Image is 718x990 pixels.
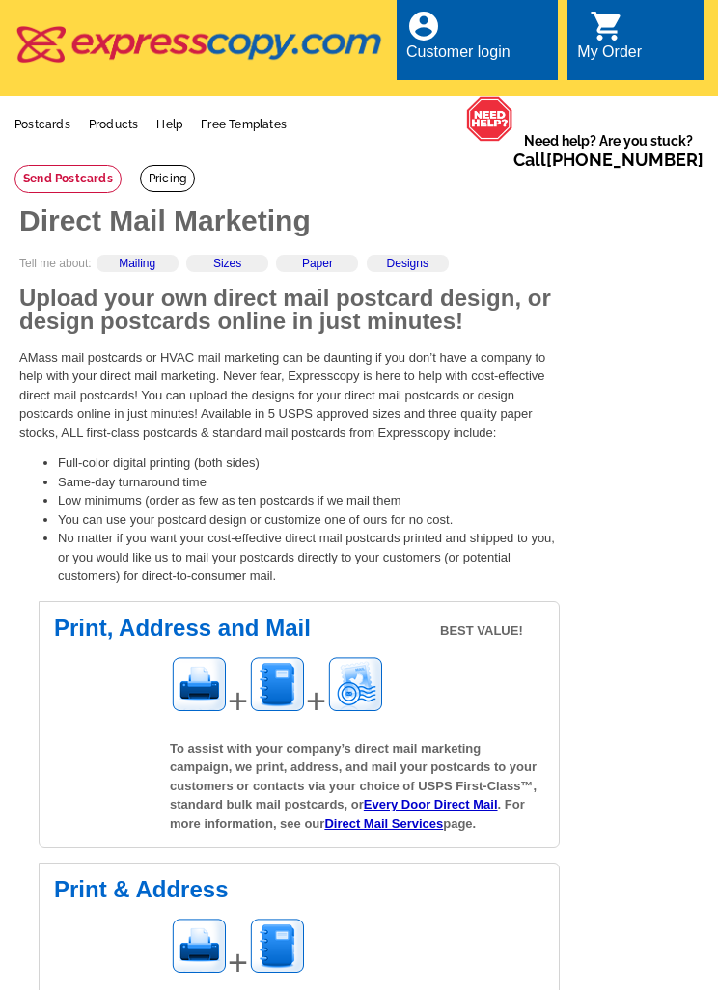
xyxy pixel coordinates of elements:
a: Designs [387,257,428,270]
a: Paper [302,257,333,270]
img: Printing image for postcards [170,917,228,975]
a: Sizes [213,257,241,270]
div: Tell me about: [19,255,560,287]
div: + + [170,655,544,728]
span: BEST VALUE! [440,621,523,641]
span: Need help? Are you stuck? [513,131,704,170]
span: Call [513,150,704,170]
a: shopping_cart My Order [577,21,642,65]
img: help [466,96,513,143]
img: Addressing image for postcards [248,655,306,713]
img: Addressing image for postcards [248,917,306,975]
img: Mailing image for postcards [326,655,384,713]
a: account_circle Customer login [406,21,511,65]
p: AMass mail postcards or HVAC mail marketing can be daunting if you don’t have a company to help w... [19,348,560,443]
a: Products [89,118,139,131]
li: Low minimums (order as few as ten postcards if we mail them [58,491,560,510]
h2: Print & Address [54,878,544,901]
li: You can use your postcard design or customize one of ours for no cost. [58,510,560,530]
img: Printing image for postcards [170,655,228,713]
div: My Order [577,43,642,70]
span: To assist with your company’s direct mail marketing campaign, we print, address, and mail your po... [170,741,537,831]
a: Help [156,118,182,131]
i: account_circle [406,9,441,43]
i: shopping_cart [590,9,624,43]
a: Mailing [119,257,155,270]
a: Free Templates [201,118,287,131]
h2: Print, Address and Mail [54,617,544,640]
a: [PHONE_NUMBER] [546,150,704,170]
a: Every Door Direct Mail [364,797,498,811]
div: Customer login [406,43,511,70]
li: Full-color digital printing (both sides) [58,454,560,473]
div: + [170,917,544,989]
h1: Direct Mail Marketing [19,206,560,235]
a: Postcards [14,118,70,131]
li: Same-day turnaround time [58,473,560,492]
h2: Upload your own direct mail postcard design, or design postcards online in just minutes! [19,287,560,333]
li: No matter if you want your cost-effective direct mail postcards printed and shipped to you, or yo... [58,529,560,586]
a: Direct Mail Services [324,816,443,831]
